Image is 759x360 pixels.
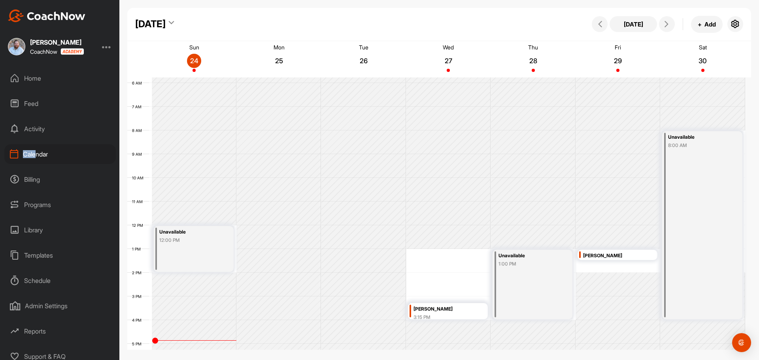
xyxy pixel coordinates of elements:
[4,170,116,189] div: Billing
[127,81,150,85] div: 6 AM
[611,57,625,65] p: 29
[4,68,116,88] div: Home
[732,333,751,352] div: Open Intercom Messenger
[406,41,491,77] a: August 27, 2025
[127,270,149,275] div: 2 PM
[159,237,220,244] div: 12:00 PM
[60,48,84,55] img: CoachNow acadmey
[4,94,116,113] div: Feed
[4,321,116,341] div: Reports
[30,39,84,45] div: [PERSON_NAME]
[443,44,454,51] p: Wed
[413,305,474,314] div: [PERSON_NAME]
[357,57,371,65] p: 26
[661,41,745,77] a: August 30, 2025
[274,44,285,51] p: Mon
[576,41,660,77] a: August 29, 2025
[610,16,657,32] button: [DATE]
[236,41,321,77] a: August 25, 2025
[127,294,149,299] div: 3 PM
[127,247,149,251] div: 1 PM
[8,38,25,55] img: square_9139701969fadd2ebaabf7ae03814e4e.jpg
[668,133,729,142] div: Unavailable
[152,41,236,77] a: August 24, 2025
[696,57,710,65] p: 30
[4,144,116,164] div: Calendar
[4,195,116,215] div: Programs
[498,251,559,260] div: Unavailable
[699,44,707,51] p: Sat
[668,142,729,149] div: 8:00 AM
[441,57,455,65] p: 27
[359,44,368,51] p: Tue
[272,57,286,65] p: 25
[127,175,151,180] div: 10 AM
[127,223,151,228] div: 12 PM
[127,104,149,109] div: 7 AM
[583,251,644,260] div: [PERSON_NAME]
[526,57,540,65] p: 28
[127,128,150,133] div: 8 AM
[321,41,406,77] a: August 26, 2025
[30,48,84,55] div: CoachNow
[615,44,621,51] p: Fri
[187,57,201,65] p: 24
[127,318,149,322] div: 4 PM
[8,9,85,22] img: CoachNow
[4,220,116,240] div: Library
[127,199,151,204] div: 11 AM
[528,44,538,51] p: Thu
[691,16,723,33] button: +Add
[4,119,116,139] div: Activity
[491,41,576,77] a: August 28, 2025
[413,314,474,321] div: 3:15 PM
[4,271,116,290] div: Schedule
[159,228,220,237] div: Unavailable
[189,44,199,51] p: Sun
[127,152,150,156] div: 9 AM
[498,260,559,268] div: 1:00 PM
[135,17,166,31] div: [DATE]
[4,245,116,265] div: Templates
[127,341,149,346] div: 5 PM
[4,296,116,316] div: Admin Settings
[698,20,702,28] span: +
